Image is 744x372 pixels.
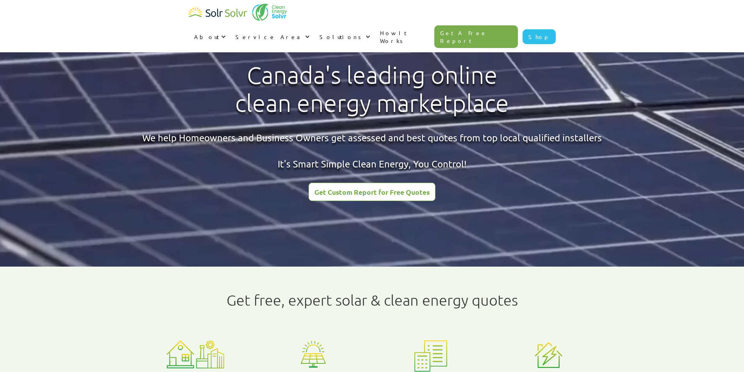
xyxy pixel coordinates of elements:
[314,25,375,48] div: Solutions
[523,29,556,44] a: Shop
[319,33,364,41] div: Solutions
[314,189,430,196] div: Get Custom Report for Free Quotes
[189,25,230,48] div: About
[236,33,303,41] div: Service Area
[230,25,314,48] div: Service Area
[375,21,435,52] a: How It Works
[227,292,518,309] h1: Get free, expert solar & clean energy quotes
[194,33,219,41] div: About
[309,183,435,201] a: Get Custom Report for Free Quotes
[142,131,602,171] div: We help Homeowners and Business Owners get assessed and best quotes from top local qualified inst...
[228,61,516,117] h1: Canada's leading online clean energy marketplace
[434,25,518,48] a: Get A Free Report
